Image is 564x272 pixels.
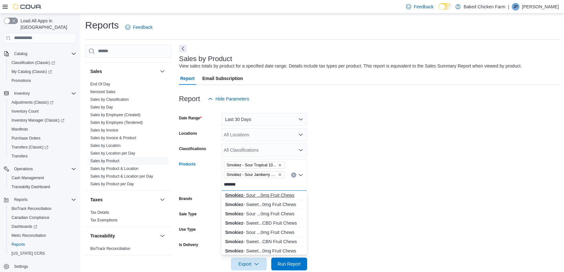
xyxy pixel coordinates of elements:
span: Transfers (Classic) [9,143,76,151]
button: Close list of options [298,172,303,178]
a: Inventory Manager (Classic) [9,116,67,124]
a: Promotions [9,77,34,84]
div: - Sweet...0mg Fruit Chews [225,201,303,208]
button: Open list of options [298,148,303,153]
button: Purchase Orders [6,134,79,143]
span: Smokiez - Sour Tropical 100mgTHC 100mgCBD [227,162,277,168]
div: - Sweet...0mg Fruit Chews [225,248,303,254]
span: Feedback [133,24,152,30]
span: Export [235,258,263,270]
span: Sales by Product per Day [90,181,134,187]
span: Adjustments (Classic) [12,100,53,105]
div: - Sweet...CBN Fruit Chews [225,238,303,245]
span: Traceabilty Dashboard [9,183,76,191]
button: Reports [1,195,79,204]
button: Smokiez - Sweet Blue Raspberry 100mg Fruit Chews [221,246,307,256]
a: Inventory Count [9,108,41,115]
button: Inventory [1,89,79,98]
button: Hide Parameters [205,92,252,105]
span: Metrc Reconciliation [9,232,76,239]
label: Brands [179,196,192,201]
a: Tax Exemptions [90,218,118,222]
a: Traceabilty Dashboard [9,183,53,191]
a: Sales by Invoice & Product [90,136,136,140]
label: Is Delivery [179,242,198,247]
span: Inventory [12,90,76,97]
a: Sales by Product per Day [90,182,134,186]
a: BioTrack Reconciliation [9,205,54,212]
button: Sales [90,68,157,75]
h3: Report [179,95,200,103]
div: - Sour ...0mg Fruit Chews [225,211,303,217]
span: Transfers (Classic) [12,145,48,150]
button: Reports [6,240,79,249]
span: Purchase Orders [9,134,76,142]
label: Sale Type [179,212,197,217]
span: Sales by Product & Location [90,166,139,171]
label: Products [179,162,196,167]
span: Classification (Classic) [12,60,55,65]
a: Sales by Employee (Tendered) [90,120,143,125]
span: BioTrack Reconciliation [90,246,130,251]
span: Promotions [12,78,31,83]
span: Purchase Orders [12,136,41,141]
span: Sales by Invoice & Product [90,135,136,140]
h3: Taxes [90,196,103,203]
button: Metrc Reconciliation [6,231,79,240]
strong: Smokiez [225,193,243,198]
button: Export [231,258,267,270]
a: Sales by Product & Location [90,166,139,171]
button: Operations [1,164,79,173]
button: Smokiez - Sweet Tropical 100mgTHC 100mgCBD Fruit Chews [221,219,307,228]
span: Adjustments (Classic) [9,99,76,106]
button: Smokiez - Sweet Jamberry 100mgTHC 100mgCBN Fruit Chews [221,237,307,246]
a: Itemized Sales [90,90,116,94]
h3: Sales by Product [179,55,232,63]
div: View sales totals by product for a specified date range. Details include tax types per product. T... [179,63,522,69]
button: Settings [1,262,79,271]
button: Traceability [90,233,157,239]
a: Reports [9,241,28,248]
span: Operations [14,166,33,172]
label: Classifications [179,146,206,151]
a: Feedback [404,0,436,13]
strong: Smokiez [225,220,243,226]
a: Cash Management [9,174,46,182]
span: Cash Management [9,174,76,182]
button: Traceabilty Dashboard [6,182,79,191]
a: Sales by Day [90,105,113,109]
span: Metrc Reconciliation [12,233,46,238]
label: Use Type [179,227,196,232]
label: Date Range [179,116,202,121]
span: Hide Parameters [216,96,249,102]
button: Taxes [90,196,157,203]
strong: Smokiez [225,211,243,216]
span: Load All Apps in [GEOGRAPHIC_DATA] [18,18,76,30]
a: Classification (Classic) [6,58,79,67]
div: Taxes [85,209,171,227]
button: Open list of options [298,132,303,137]
span: Classification (Classic) [9,59,76,67]
button: Catalog [12,50,30,58]
button: Clear input [291,172,296,178]
span: Transfers [9,152,76,160]
span: Catalog [12,50,76,58]
span: Inventory Count [12,109,39,114]
img: Cova [13,4,42,10]
button: Transfers [6,152,79,161]
a: Sales by Classification [90,97,129,102]
span: Transfers [12,154,28,159]
div: - Sour ...0mg Fruit Chews [225,192,303,198]
button: Smokiez - Sweet Peach 100mg Fruit Chews [221,200,307,209]
button: Next [179,45,187,52]
p: Baked Chicken Farm [464,3,506,11]
span: Manifests [9,125,76,133]
span: Sales by Invoice [90,128,118,133]
span: Reports [9,241,76,248]
a: Products to Archive [90,53,123,58]
a: Sales by Product & Location per Day [90,174,153,179]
